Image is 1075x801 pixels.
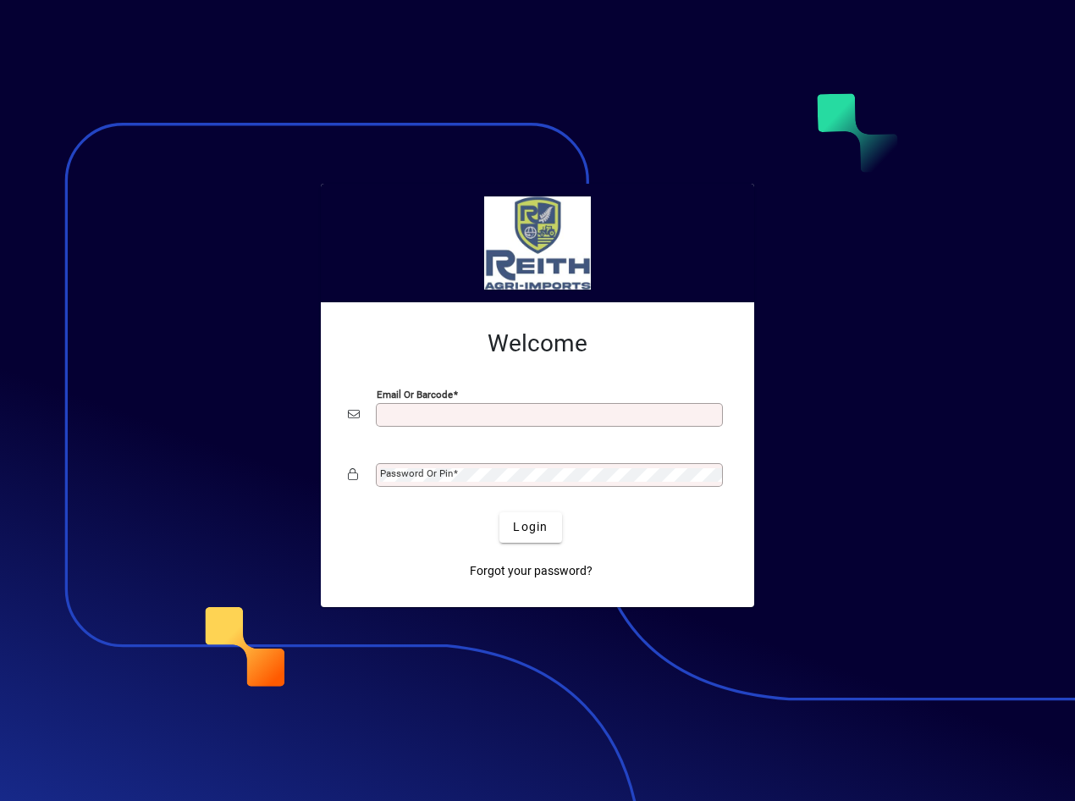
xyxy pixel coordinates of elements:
span: Login [513,518,548,536]
mat-label: Password or Pin [380,467,453,479]
a: Forgot your password? [463,556,599,587]
span: Forgot your password? [470,562,593,580]
button: Login [499,512,561,543]
mat-label: Email or Barcode [377,388,453,400]
h2: Welcome [348,329,727,358]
